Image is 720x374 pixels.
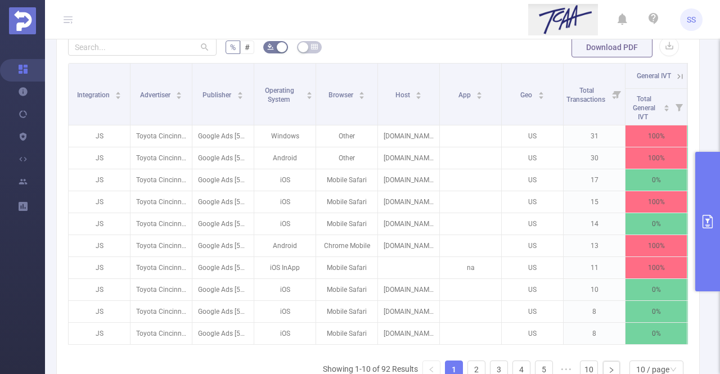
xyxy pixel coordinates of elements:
p: Chrome Mobile [316,235,377,256]
p: iOS InApp [254,257,316,278]
p: Windows [254,125,316,147]
i: icon: caret-up [476,90,483,93]
p: 0% [625,213,687,235]
p: Google Ads [5222] [192,147,254,169]
span: App [458,91,472,99]
p: US [502,191,563,213]
span: General IVT [637,72,671,80]
p: Toyota Cincinnati [4291] [130,125,192,147]
p: JS [69,191,130,213]
span: Publisher [202,91,233,99]
p: Toyota Cincinnati [4291] [130,235,192,256]
span: SS [687,8,696,31]
p: Android [254,235,316,256]
p: JS [69,125,130,147]
p: Google Ads [5222] [192,169,254,191]
p: Google Ads [5222] [192,235,254,256]
p: 8 [564,301,625,322]
span: Advertiser [140,91,172,99]
p: US [502,279,563,300]
span: Geo [520,91,534,99]
p: 10 [564,279,625,300]
p: Google Ads [5222] [192,323,254,344]
p: JS [69,213,130,235]
p: iOS [254,191,316,213]
p: Google Ads [5222] [192,213,254,235]
p: JS [69,323,130,344]
i: Filter menu [671,89,687,125]
p: 0% [625,169,687,191]
p: US [502,147,563,169]
i: icon: table [311,43,318,50]
span: Total General IVT [633,95,655,121]
p: Mobile Safari [316,213,377,235]
p: JS [69,279,130,300]
span: % [230,43,236,52]
img: Protected Media [9,7,36,34]
span: Operating System [265,87,294,103]
i: icon: caret-down [664,107,670,110]
p: Google Ads [5222] [192,191,254,213]
p: [DOMAIN_NAME] [378,301,439,322]
p: Toyota Cincinnati [4291] [130,147,192,169]
i: icon: caret-down [237,94,243,98]
div: Sort [306,90,313,97]
div: Sort [415,90,422,97]
p: 0% [625,279,687,300]
i: icon: bg-colors [267,43,274,50]
i: icon: left [428,366,435,373]
input: Search... [68,38,217,56]
i: icon: caret-down [307,94,313,98]
p: [DOMAIN_NAME] [378,125,439,147]
p: [DOMAIN_NAME] [378,279,439,300]
p: [DOMAIN_NAME] [378,323,439,344]
p: JS [69,147,130,169]
i: icon: caret-up [416,90,422,93]
span: Browser [328,91,355,99]
p: US [502,213,563,235]
div: Sort [663,103,670,110]
div: Sort [358,90,365,97]
p: 17 [564,169,625,191]
i: icon: caret-down [359,94,365,98]
p: Android [254,147,316,169]
span: # [245,43,250,52]
p: 100% [625,257,687,278]
p: iOS [254,213,316,235]
i: icon: right [608,367,615,373]
div: Sort [175,90,182,97]
button: Download PDF [571,37,652,57]
p: Toyota Cincinnati [4291] [130,257,192,278]
p: Toyota Cincinnati [4291] [130,213,192,235]
p: 31 [564,125,625,147]
p: na [440,257,501,278]
p: [DOMAIN_NAME] [378,213,439,235]
p: JS [69,301,130,322]
p: 0% [625,301,687,322]
p: Mobile Safari [316,279,377,300]
i: icon: caret-down [115,94,121,98]
p: Other [316,147,377,169]
p: 8 [564,323,625,344]
i: icon: down [670,366,677,374]
p: 14 [564,213,625,235]
i: icon: caret-up [237,90,243,93]
p: Google Ads [5222] [192,301,254,322]
p: US [502,323,563,344]
i: icon: caret-down [416,94,422,98]
i: icon: caret-up [115,90,121,93]
p: 0% [625,323,687,344]
p: Toyota Cincinnati [4291] [130,191,192,213]
p: US [502,257,563,278]
p: 30 [564,147,625,169]
p: [DOMAIN_NAME] [378,191,439,213]
p: Toyota Cincinnati [4291] [130,301,192,322]
p: iOS [254,323,316,344]
p: US [502,301,563,322]
p: [DOMAIN_NAME] [378,235,439,256]
i: icon: caret-up [664,103,670,106]
p: iOS [254,301,316,322]
p: 100% [625,191,687,213]
p: iOS [254,279,316,300]
div: Sort [538,90,544,97]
